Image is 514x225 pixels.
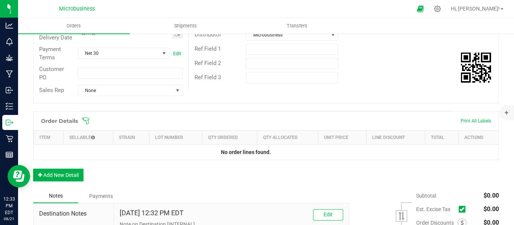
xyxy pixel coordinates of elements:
[149,130,202,144] th: Lot Number
[6,22,13,29] inline-svg: Analytics
[6,70,13,78] inline-svg: Manufacturing
[6,54,13,62] inline-svg: Grow
[8,165,30,187] iframe: Resource center
[78,189,123,203] div: Payments
[433,5,442,12] div: Manage settings
[257,130,318,144] th: Qty Allocated
[164,23,207,29] span: Shipments
[221,149,271,155] strong: No order lines found.
[412,2,429,16] span: Open Ecommerce Menu
[484,192,499,199] span: $0.00
[195,74,221,81] span: Ref Field 3
[3,216,15,222] p: 08/21
[6,119,13,126] inline-svg: Outbound
[173,51,181,56] a: Edit
[195,31,221,38] span: Distributor
[195,60,221,66] span: Ref Field 2
[324,211,333,217] span: Edit
[39,209,108,218] span: Destination Notes
[41,118,78,124] h1: Order Details
[33,189,78,203] div: Notes
[366,130,425,144] th: Line Discount
[202,130,257,144] th: Qty Ordered
[130,18,242,34] a: Shipments
[64,130,113,144] th: Sellable
[458,130,499,144] th: Actions
[318,130,366,144] th: Unit Price
[484,205,499,213] span: $0.00
[6,135,13,142] inline-svg: Retail
[277,23,318,29] span: Transfers
[6,86,13,94] inline-svg: Inbound
[459,204,469,214] span: Calculate excise tax
[6,38,13,45] inline-svg: Monitoring
[78,48,160,59] span: Net 30
[113,130,149,144] th: Strain
[461,53,491,83] qrcode: 00000029
[416,193,436,199] span: Subtotal
[33,169,84,181] button: Add New Detail
[451,6,500,12] span: Hi, [PERSON_NAME]!
[3,196,15,216] p: 12:33 PM EDT
[120,209,184,217] h4: [DATE] 12:32 PM EDT
[56,23,91,29] span: Orders
[425,130,459,144] th: Total
[39,46,61,61] span: Payment Terms
[78,85,173,96] span: None
[6,103,13,110] inline-svg: Inventory
[34,130,64,144] th: Item
[6,151,13,159] inline-svg: Reports
[59,6,95,12] span: Microbusiness
[241,18,353,34] a: Transfers
[416,206,456,212] span: Est. Excise Tax
[39,66,64,81] span: Customer PO
[461,53,491,83] img: Scan me!
[195,45,221,52] span: Ref Field 1
[39,87,64,94] span: Sales Rep
[313,209,343,220] button: Edit
[246,30,328,40] span: Microbusiness
[18,18,130,34] a: Orders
